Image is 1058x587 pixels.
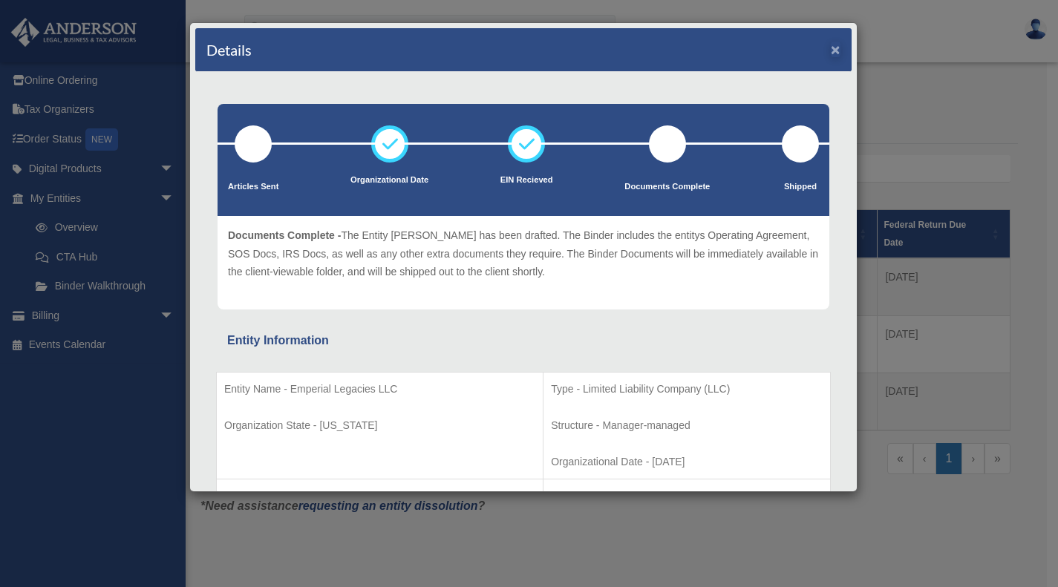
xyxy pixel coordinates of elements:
h4: Details [206,39,252,60]
p: EIN # - [US_EMPLOYER_IDENTIFICATION_NUMBER] [224,487,535,505]
button: × [831,42,840,57]
div: Entity Information [227,330,820,351]
p: Articles Sent [228,180,278,194]
p: Entity Name - Emperial Legacies LLC [224,380,535,399]
p: Business Address - [STREET_ADDRESS] [551,487,823,505]
p: Structure - Manager-managed [551,416,823,435]
p: Organizational Date [350,173,428,188]
p: Documents Complete [624,180,710,194]
span: Documents Complete - [228,229,341,241]
p: The Entity [PERSON_NAME] has been drafted. The Binder includes the entitys Operating Agreement, S... [228,226,819,281]
p: Shipped [782,180,819,194]
p: EIN Recieved [500,173,553,188]
p: Type - Limited Liability Company (LLC) [551,380,823,399]
p: Organizational Date - [DATE] [551,453,823,471]
p: Organization State - [US_STATE] [224,416,535,435]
